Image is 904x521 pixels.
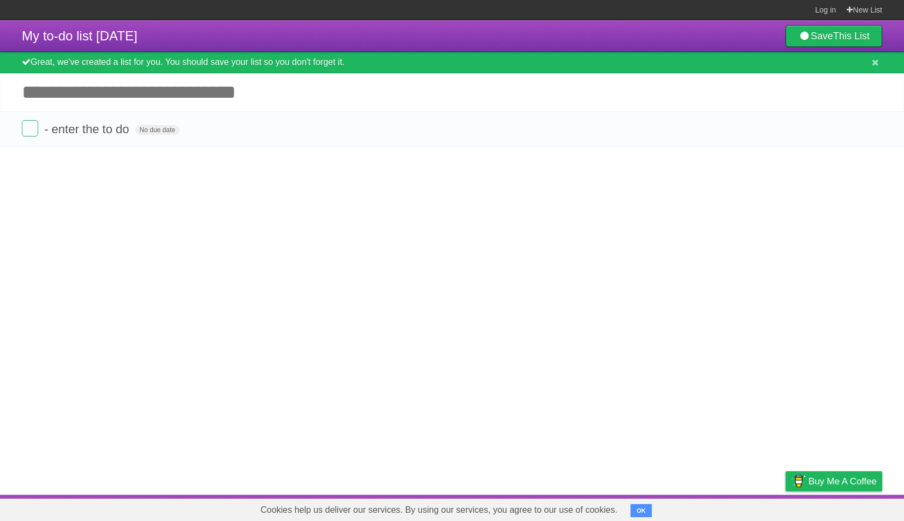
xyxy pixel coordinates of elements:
[22,28,138,43] span: My to-do list [DATE]
[833,31,870,42] b: This List
[771,498,800,518] a: Privacy
[791,472,806,490] img: Buy me a coffee
[734,498,758,518] a: Terms
[135,125,180,135] span: No due date
[631,504,652,517] button: OK
[44,122,132,136] span: - enter the to do
[813,498,882,518] a: Suggest a feature
[676,498,721,518] a: Developers
[786,25,882,47] a: SaveThis List
[640,498,663,518] a: About
[808,472,877,491] span: Buy me a coffee
[22,120,38,137] label: Done
[786,471,882,492] a: Buy me a coffee
[249,499,628,521] span: Cookies help us deliver our services. By using our services, you agree to our use of cookies.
